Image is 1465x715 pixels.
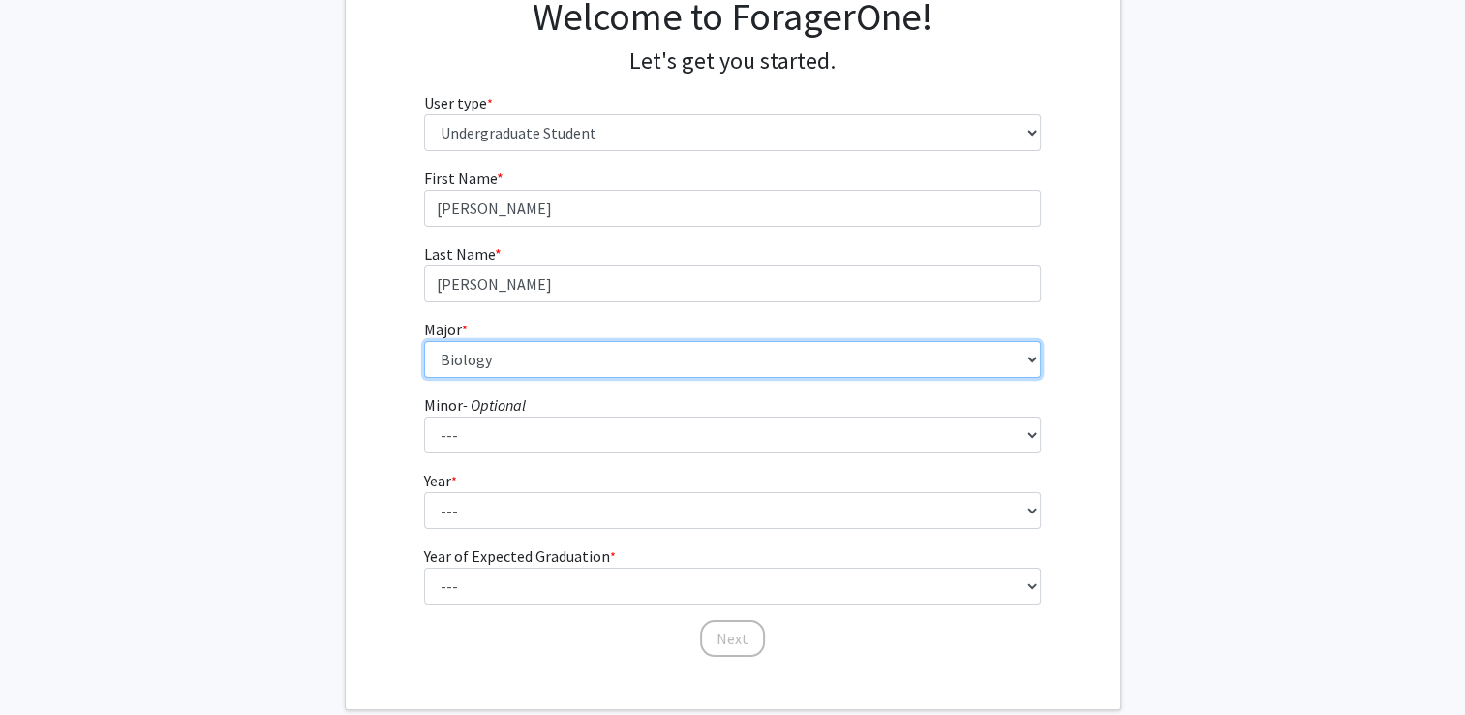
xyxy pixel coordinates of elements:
label: Major [424,318,468,341]
span: First Name [424,169,497,188]
label: Minor [424,393,526,417]
h4: Let's get you started. [424,47,1041,76]
label: User type [424,91,493,114]
i: - Optional [463,395,526,415]
label: Year of Expected Graduation [424,544,616,568]
button: Next [700,620,765,657]
span: Last Name [424,244,495,264]
label: Year [424,469,457,492]
iframe: Chat [15,628,82,700]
